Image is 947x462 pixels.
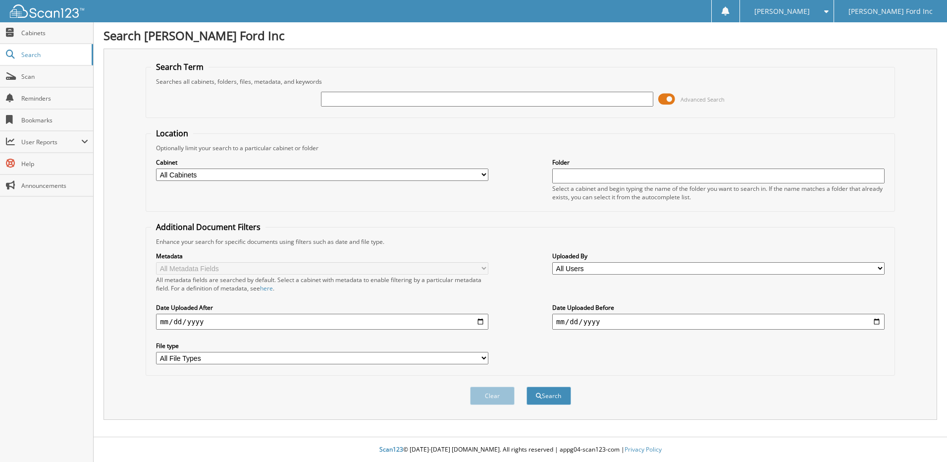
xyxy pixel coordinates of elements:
[21,29,88,37] span: Cabinets
[21,160,88,168] span: Help
[10,4,84,18] img: scan123-logo-white.svg
[104,27,937,44] h1: Search [PERSON_NAME] Ford Inc
[552,158,885,167] label: Folder
[625,445,662,454] a: Privacy Policy
[470,387,515,405] button: Clear
[21,72,88,81] span: Scan
[151,128,193,139] legend: Location
[21,94,88,103] span: Reminders
[552,184,885,201] div: Select a cabinet and begin typing the name of the folder you want to search in. If the name match...
[151,222,265,232] legend: Additional Document Filters
[552,303,885,312] label: Date Uploaded Before
[552,314,885,330] input: end
[156,252,488,260] label: Metadata
[379,445,403,454] span: Scan123
[156,158,488,167] label: Cabinet
[156,276,488,292] div: All metadata fields are searched by default. Select a cabinet with metadata to enable filtering b...
[94,438,947,462] div: © [DATE]-[DATE] [DOMAIN_NAME]. All rights reserved | appg04-scan123-com |
[260,284,273,292] a: here
[151,61,209,72] legend: Search Term
[21,51,87,59] span: Search
[681,96,725,103] span: Advanced Search
[151,77,890,86] div: Searches all cabinets, folders, files, metadata, and keywords
[21,181,88,190] span: Announcements
[156,303,488,312] label: Date Uploaded After
[552,252,885,260] label: Uploaded By
[21,116,88,124] span: Bookmarks
[848,8,933,14] span: [PERSON_NAME] Ford Inc
[151,144,890,152] div: Optionally limit your search to a particular cabinet or folder
[156,342,488,350] label: File type
[21,138,81,146] span: User Reports
[526,387,571,405] button: Search
[156,314,488,330] input: start
[754,8,810,14] span: [PERSON_NAME]
[151,237,890,246] div: Enhance your search for specific documents using filters such as date and file type.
